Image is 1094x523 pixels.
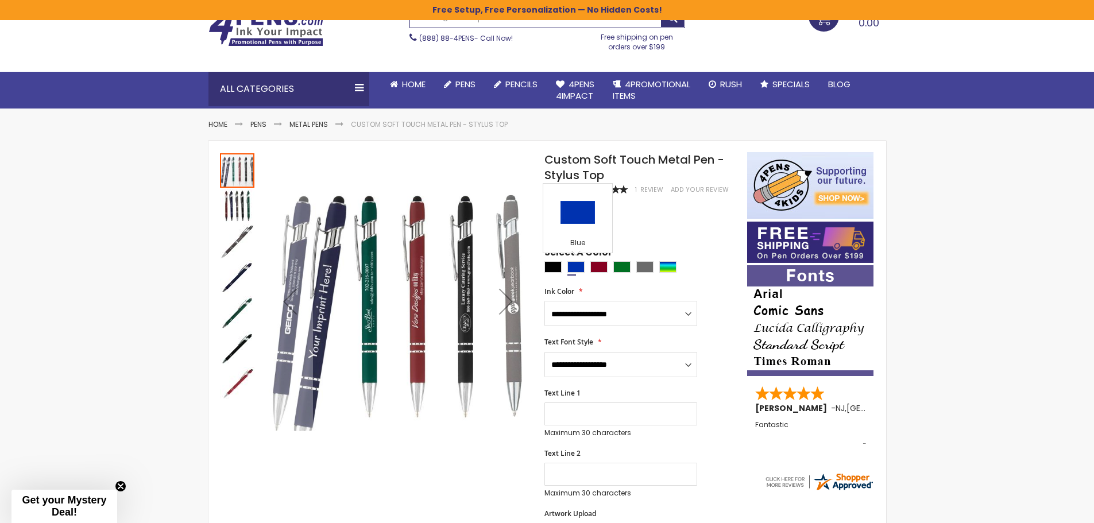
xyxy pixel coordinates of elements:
span: - , [831,402,931,414]
p: Maximum 30 characters [544,428,697,437]
button: Close teaser [115,481,126,492]
span: NJ [836,402,845,414]
div: Next [483,152,529,450]
span: 0.00 [859,16,879,30]
div: Custom Soft Touch Metal Pen - Stylus Top [220,152,256,188]
div: Custom Soft Touch Metal Pen - Stylus Top [220,330,256,366]
div: Black [544,261,562,273]
a: Blog [819,72,860,97]
span: Select A Color [544,246,612,262]
p: Maximum 30 characters [544,489,697,498]
img: Custom Soft Touch Metal Pen - Stylus Top [220,367,254,401]
a: Pens [250,119,266,129]
a: 1 Review [635,185,665,194]
div: Custom Soft Touch Metal Pen - Stylus Top [220,188,256,223]
div: Assorted [659,261,676,273]
img: 4Pens Custom Pens and Promotional Products [208,10,323,47]
img: Custom Soft Touch Metal Pen - Stylus Top [220,189,254,223]
div: Blue [546,238,609,250]
a: Metal Pens [289,119,328,129]
a: Pens [435,72,485,97]
img: Custom Soft Touch Metal Pen - Stylus Top [220,296,254,330]
div: Fantastic [755,421,867,445]
span: - Call Now! [419,33,513,43]
span: Rush [720,78,742,90]
div: Burgundy [590,261,608,273]
div: Green [613,261,631,273]
li: Custom Soft Touch Metal Pen - Stylus Top [351,120,508,129]
div: Grey [636,261,654,273]
span: Blog [828,78,851,90]
a: Pencils [485,72,547,97]
span: [PERSON_NAME] [755,402,831,414]
span: Specials [772,78,810,90]
span: 4PROMOTIONAL ITEMS [613,78,690,102]
img: Custom Soft Touch Metal Pen - Stylus Top [220,224,254,259]
span: Review [640,185,663,194]
img: 4pens.com widget logo [764,471,874,492]
div: All Categories [208,72,369,106]
a: Home [208,119,227,129]
a: Add Your Review [671,185,729,194]
span: Pencils [505,78,538,90]
span: Text Line 2 [544,448,581,458]
span: Ink Color [544,286,574,296]
div: Previous [267,152,313,450]
img: Custom Soft Touch Metal Pen - Stylus Top [267,169,529,431]
span: 1 [635,185,637,194]
img: 4pens 4 kids [747,152,873,219]
div: Custom Soft Touch Metal Pen - Stylus Top [220,366,254,401]
img: Custom Soft Touch Metal Pen - Stylus Top [220,331,254,366]
span: Text Font Style [544,337,593,347]
div: Custom Soft Touch Metal Pen - Stylus Top [220,259,256,295]
div: Get your Mystery Deal!Close teaser [11,490,117,523]
span: 4Pens 4impact [556,78,594,102]
span: Home [402,78,426,90]
a: Rush [699,72,751,97]
span: Pens [455,78,476,90]
div: Custom Soft Touch Metal Pen - Stylus Top [220,223,256,259]
img: Custom Soft Touch Metal Pen - Stylus Top [220,260,254,295]
a: 4PROMOTIONALITEMS [604,72,699,109]
span: [GEOGRAPHIC_DATA] [846,402,931,414]
span: Text Line 1 [544,388,581,398]
span: Artwork Upload [544,509,596,518]
div: Blue [567,261,585,273]
a: Specials [751,72,819,97]
img: Free shipping on orders over $199 [747,222,873,263]
span: Get your Mystery Deal! [22,494,106,518]
div: Custom Soft Touch Metal Pen - Stylus Top [220,295,256,330]
div: Free shipping on pen orders over $199 [589,28,685,51]
a: Home [381,72,435,97]
a: 4pens.com certificate URL [764,485,874,494]
a: 4Pens4impact [547,72,604,109]
span: Custom Soft Touch Metal Pen - Stylus Top [544,152,724,183]
img: font-personalization-examples [747,265,873,376]
a: (888) 88-4PENS [419,33,474,43]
